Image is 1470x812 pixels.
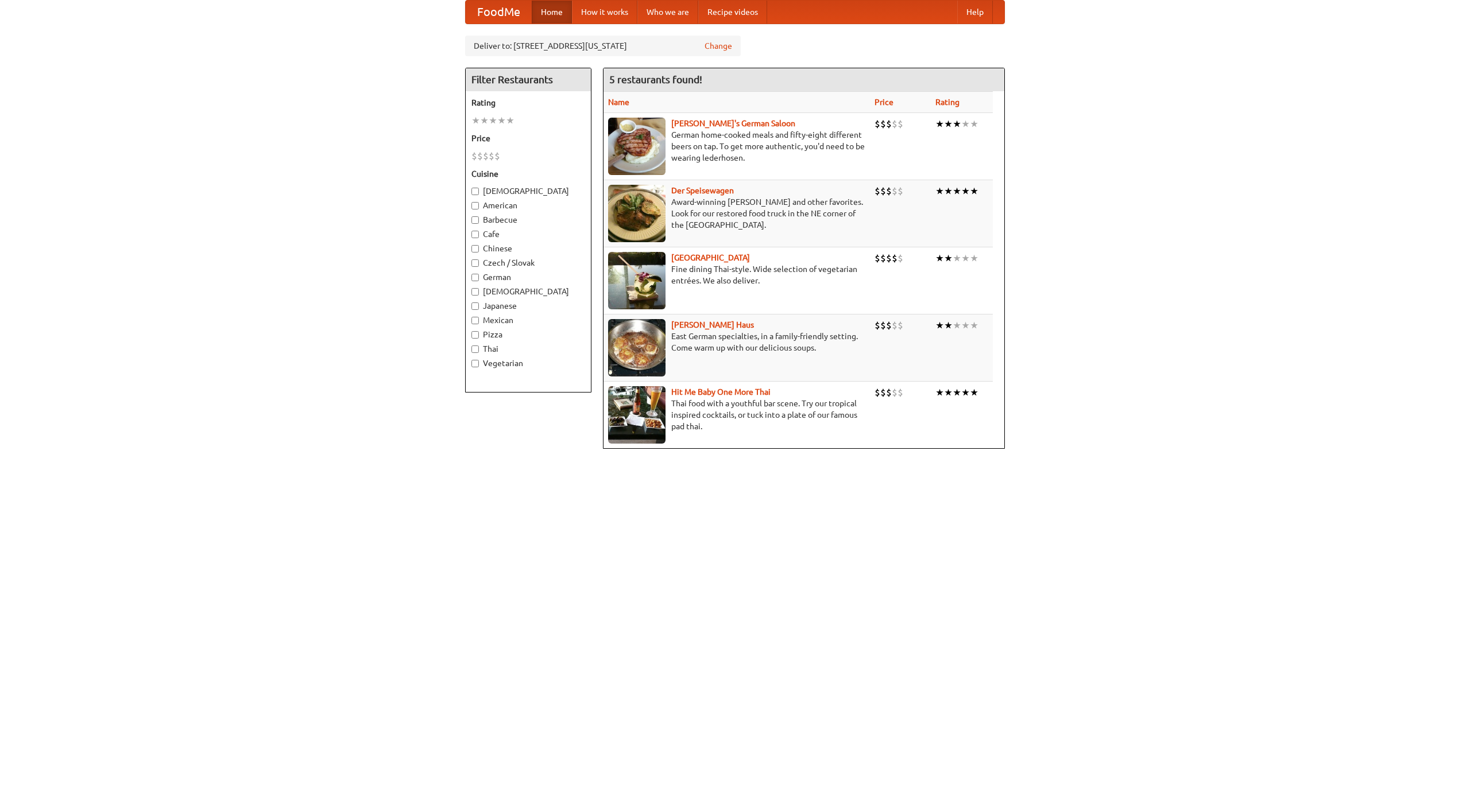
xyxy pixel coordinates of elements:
a: [GEOGRAPHIC_DATA] [671,253,750,262]
label: Vegetarian [471,358,585,369]
img: babythai.jpg [608,386,666,444]
input: Vegetarian [471,360,479,367]
li: $ [886,319,892,332]
li: ★ [970,118,978,130]
li: $ [898,386,903,399]
li: ★ [961,252,970,265]
a: Who we are [637,1,698,24]
li: $ [494,150,500,162]
li: $ [489,150,494,162]
p: East German specialties, in a family-friendly setting. Come warm up with our delicious soups. [608,331,865,353]
input: Mexican [471,317,479,324]
input: German [471,274,479,281]
div: Deliver to: [STREET_ADDRESS][US_STATE] [465,36,741,56]
a: Hit Me Baby One More Thai [671,387,771,397]
li: $ [875,319,880,332]
a: How it works [572,1,637,24]
li: $ [875,386,880,399]
li: ★ [471,114,480,127]
input: Chinese [471,245,479,252]
li: ★ [970,386,978,399]
li: ★ [935,118,944,130]
a: Der Speisewagen [671,186,734,195]
img: satay.jpg [608,252,666,309]
li: ★ [935,319,944,332]
li: ★ [506,114,514,127]
h4: Filter Restaurants [466,68,591,91]
li: $ [886,118,892,130]
li: $ [898,252,903,265]
b: [PERSON_NAME]'s German Saloon [671,119,795,128]
li: $ [892,118,898,130]
label: Mexican [471,314,585,326]
li: ★ [970,185,978,197]
li: $ [880,252,886,265]
li: ★ [944,386,953,399]
label: [DEMOGRAPHIC_DATA] [471,286,585,297]
li: ★ [961,118,970,130]
a: Help [957,1,993,24]
li: $ [880,319,886,332]
li: ★ [970,319,978,332]
li: ★ [489,114,497,127]
ng-pluralize: 5 restaurants found! [609,74,702,85]
h5: Rating [471,97,585,108]
label: Thai [471,343,585,355]
li: ★ [944,118,953,130]
img: kohlhaus.jpg [608,319,666,376]
p: Award-winning [PERSON_NAME] and other favorites. Look for our restored food truck in the NE corne... [608,196,865,231]
input: Japanese [471,302,479,310]
li: $ [880,185,886,197]
li: ★ [953,319,961,332]
label: [DEMOGRAPHIC_DATA] [471,185,585,197]
li: ★ [953,252,961,265]
li: ★ [497,114,506,127]
li: ★ [935,386,944,399]
li: $ [892,252,898,265]
li: ★ [953,185,961,197]
input: Pizza [471,331,479,339]
li: $ [898,319,903,332]
label: Pizza [471,329,585,340]
li: $ [880,118,886,130]
input: Czech / Slovak [471,259,479,267]
li: ★ [935,252,944,265]
li: $ [898,118,903,130]
label: German [471,271,585,283]
a: [PERSON_NAME] Haus [671,320,754,329]
li: $ [886,252,892,265]
h5: Cuisine [471,168,585,180]
img: esthers.jpg [608,118,666,175]
a: FoodMe [466,1,532,24]
li: $ [483,150,489,162]
label: American [471,200,585,211]
li: $ [875,118,880,130]
li: ★ [944,185,953,197]
li: $ [892,319,898,332]
a: Change [705,40,732,52]
li: ★ [953,118,961,130]
li: $ [892,386,898,399]
a: Home [532,1,572,24]
li: $ [471,150,477,162]
label: Czech / Slovak [471,257,585,269]
li: $ [880,386,886,399]
input: Barbecue [471,216,479,224]
li: ★ [970,252,978,265]
li: $ [886,185,892,197]
li: $ [477,150,483,162]
li: $ [892,185,898,197]
li: $ [875,252,880,265]
p: German home-cooked meals and fifty-eight different beers on tap. To get more authentic, you'd nee... [608,129,865,164]
li: $ [898,185,903,197]
li: ★ [480,114,489,127]
input: American [471,202,479,209]
input: [DEMOGRAPHIC_DATA] [471,188,479,195]
input: Thai [471,345,479,353]
label: Cafe [471,228,585,240]
img: speisewagen.jpg [608,185,666,242]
